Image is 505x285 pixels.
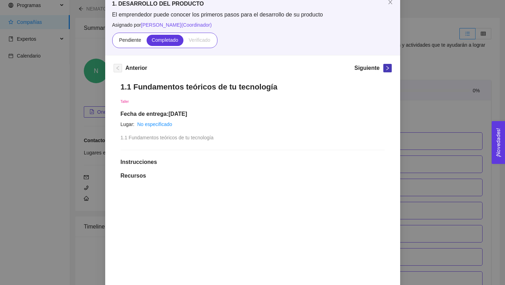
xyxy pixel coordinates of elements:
[126,64,147,72] h5: Anterior
[189,37,210,43] span: Verificado
[121,82,385,92] h1: 1.1 Fundamentos teóricos de tu tecnología
[152,37,179,43] span: Completado
[119,37,141,43] span: Pendiente
[121,172,385,179] h1: Recursos
[121,135,214,140] span: 1.1 Fundamentos teóricos de tu tecnología
[384,66,391,71] span: right
[112,21,393,29] span: Asignado por
[112,11,393,19] span: El emprendedor puede conocer los primeros pasos para el desarrollo de su producto
[121,100,129,104] span: Taller
[121,111,385,118] h1: Fecha de entrega: [DATE]
[383,64,392,72] button: right
[137,121,172,127] a: No especificado
[141,22,212,28] span: [PERSON_NAME] ( Coordinador )
[492,121,505,164] button: Open Feedback Widget
[114,64,122,72] button: left
[354,64,379,72] h5: Siguiente
[121,159,385,166] h1: Instrucciones
[121,120,135,128] article: Lugar:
